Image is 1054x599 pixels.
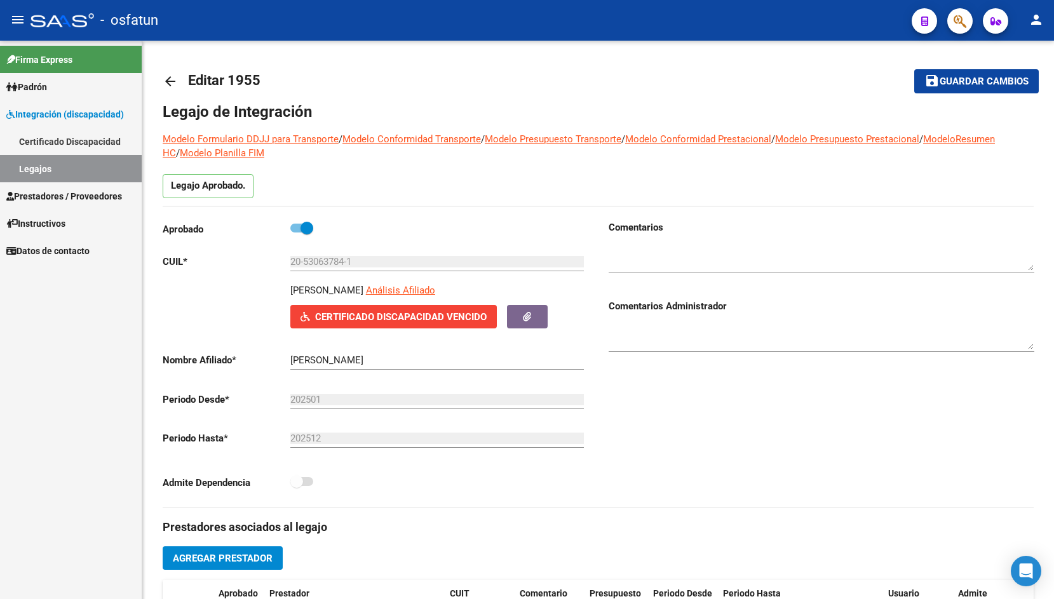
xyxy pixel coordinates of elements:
[315,311,487,323] span: Certificado Discapacidad Vencido
[924,73,940,88] mat-icon: save
[163,518,1034,536] h3: Prestadores asociados al legajo
[609,299,1034,313] h3: Comentarios Administrador
[100,6,158,34] span: - osfatun
[914,69,1039,93] button: Guardar cambios
[10,12,25,27] mat-icon: menu
[163,255,290,269] p: CUIL
[219,588,258,598] span: Aprobado
[163,174,253,198] p: Legajo Aprobado.
[1029,12,1044,27] mat-icon: person
[163,546,283,570] button: Agregar Prestador
[290,305,497,328] button: Certificado Discapacidad Vencido
[188,72,260,88] span: Editar 1955
[653,588,712,598] span: Periodo Desde
[6,80,47,94] span: Padrón
[723,588,781,598] span: Periodo Hasta
[888,588,919,598] span: Usuario
[6,53,72,67] span: Firma Express
[163,74,178,89] mat-icon: arrow_back
[269,588,309,598] span: Prestador
[450,588,470,598] span: CUIT
[163,222,290,236] p: Aprobado
[342,133,481,145] a: Modelo Conformidad Transporte
[6,189,122,203] span: Prestadores / Proveedores
[590,588,641,598] span: Presupuesto
[163,133,339,145] a: Modelo Formulario DDJJ para Transporte
[485,133,621,145] a: Modelo Presupuesto Transporte
[6,107,124,121] span: Integración (discapacidad)
[520,588,567,598] span: Comentario
[1011,556,1041,586] div: Open Intercom Messenger
[366,285,435,296] span: Análisis Afiliado
[625,133,771,145] a: Modelo Conformidad Prestacional
[6,217,65,231] span: Instructivos
[163,102,1034,122] h1: Legajo de Integración
[180,147,264,159] a: Modelo Planilla FIM
[173,553,273,564] span: Agregar Prestador
[609,220,1034,234] h3: Comentarios
[163,476,290,490] p: Admite Dependencia
[940,76,1029,88] span: Guardar cambios
[6,244,90,258] span: Datos de contacto
[163,431,290,445] p: Periodo Hasta
[775,133,919,145] a: Modelo Presupuesto Prestacional
[163,393,290,407] p: Periodo Desde
[290,283,363,297] p: [PERSON_NAME]
[163,353,290,367] p: Nombre Afiliado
